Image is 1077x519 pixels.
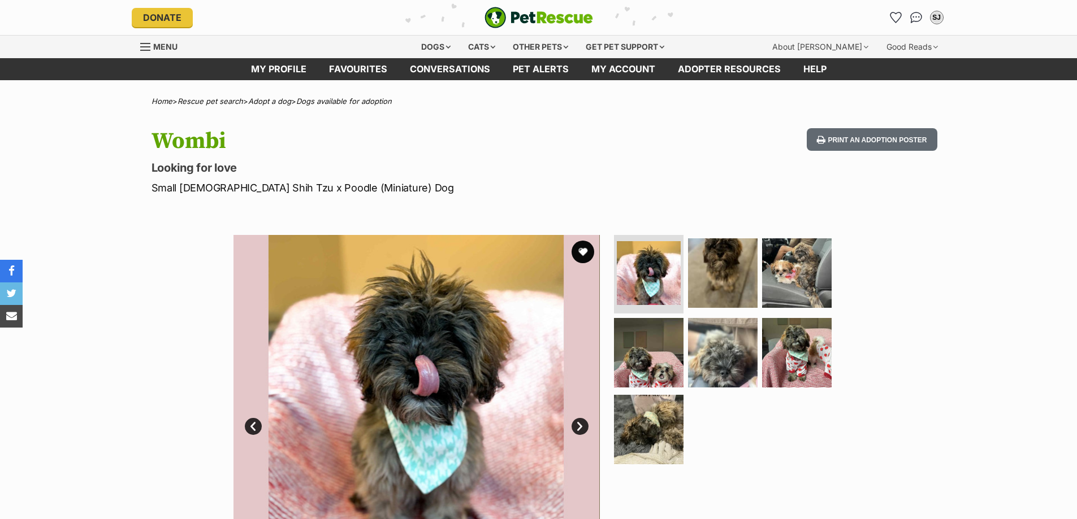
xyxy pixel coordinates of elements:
div: Good Reads [879,36,946,58]
a: Pet alerts [501,58,580,80]
div: About [PERSON_NAME] [764,36,876,58]
a: conversations [399,58,501,80]
div: SJ [931,12,942,23]
a: Adopter resources [667,58,792,80]
img: Photo of Wombi [762,318,832,387]
a: Conversations [907,8,925,27]
img: Photo of Wombi [762,238,832,308]
a: Menu [140,36,185,56]
a: Next [572,418,589,435]
p: Small [DEMOGRAPHIC_DATA] Shih Tzu x Poodle (Miniature) Dog [152,180,630,195]
a: Adopt a dog [248,97,291,106]
p: Looking for love [152,160,630,176]
button: favourite [572,241,594,263]
button: My account [928,8,946,27]
a: Donate [132,8,193,27]
div: Other pets [505,36,576,58]
img: chat-41dd97257d64d25036548639549fe6c8038ab92f7586957e7f3b1b290dea8141.svg [910,12,922,23]
img: Photo of Wombi [688,318,758,387]
a: PetRescue [485,7,593,28]
a: Favourites [887,8,905,27]
a: Home [152,97,172,106]
span: Menu [153,42,178,51]
div: Get pet support [578,36,672,58]
img: Photo of Wombi [614,318,684,387]
button: Print an adoption poster [807,128,937,151]
ul: Account quick links [887,8,946,27]
img: Photo of Wombi [617,241,681,305]
div: Cats [460,36,503,58]
a: Prev [245,418,262,435]
img: logo-e224e6f780fb5917bec1dbf3a21bbac754714ae5b6737aabdf751b685950b380.svg [485,7,593,28]
img: Photo of Wombi [688,238,758,308]
div: Dogs [413,36,459,58]
a: Favourites [318,58,399,80]
a: Dogs available for adoption [296,97,392,106]
a: Rescue pet search [178,97,243,106]
img: Photo of Wombi [614,395,684,464]
a: My account [580,58,667,80]
h1: Wombi [152,128,630,154]
a: Help [792,58,838,80]
div: > > > [123,97,954,106]
a: My profile [240,58,318,80]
